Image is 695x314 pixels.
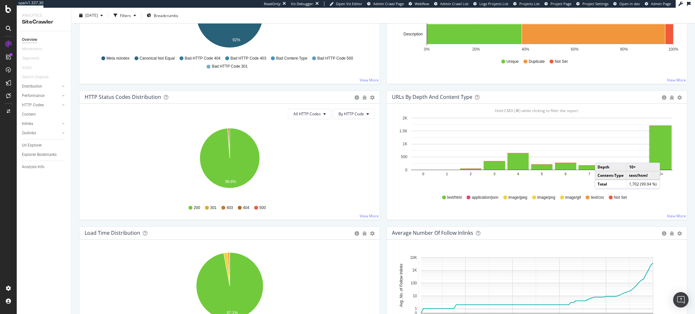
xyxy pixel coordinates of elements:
span: 403 [227,205,233,211]
div: bug [362,95,367,100]
span: Breadcrumbs [154,13,178,18]
div: gear [370,231,375,236]
span: Logs Projects List [479,1,508,6]
a: Content [22,111,67,118]
a: View More [667,77,686,83]
text: 80% [620,47,628,52]
a: Search Engines [22,74,55,81]
span: Duplicate [529,59,545,64]
span: Canonical Not Equal [140,56,175,61]
button: By HTTP Code [333,109,375,119]
text: Avg. No. of Follow Inlinks [399,264,403,308]
td: Depth [595,163,626,171]
div: Outlinks [22,130,36,137]
text: 6 [565,172,567,176]
svg: A chart. [392,114,682,189]
text: 100% [668,47,678,52]
div: gear [677,231,682,236]
span: Not Set [614,195,627,200]
span: Meta noindex [107,56,130,61]
span: Projects List [519,1,540,6]
a: Inlinks [22,120,60,127]
span: application/json [472,195,498,200]
div: Url Explorer [22,142,42,149]
svg: A chart. [85,124,375,199]
a: Analysis Info [22,164,67,170]
div: Filters [120,13,131,18]
a: View More [360,213,379,219]
text: 1K [412,268,417,272]
a: View More [667,213,686,219]
div: circle-info [355,95,359,100]
span: Admin Crawl Page [373,1,404,6]
span: image/png [537,195,555,200]
div: circle-info [355,231,359,236]
button: All HTTP Codes [288,109,331,119]
text: 3 [493,172,495,176]
text: 7 [588,172,590,176]
button: Filters [111,10,139,21]
a: Visits [22,64,38,71]
td: 10+ [626,163,660,171]
text: 100 [411,281,417,285]
a: Projects List [513,1,540,6]
text: 1K [403,142,407,146]
a: Project Page [544,1,571,6]
div: bug [362,231,367,236]
div: Visits [22,64,32,71]
span: 301 [210,205,217,211]
span: Project Settings [582,1,608,6]
span: Open in dev [619,1,640,6]
div: ReadOnly: [264,1,281,6]
text: 98.8% [225,179,236,184]
span: Admin Page [651,1,671,6]
a: View More [360,77,379,83]
td: Total [595,180,626,188]
a: Outlinks [22,130,60,137]
span: 200 [194,205,200,211]
text: 10K [410,255,417,260]
div: Analysis Info [22,164,44,170]
span: 404 [243,205,249,211]
a: Logs Projects List [473,1,508,6]
span: By HTTP Code [338,111,364,117]
td: text/html [626,171,660,180]
text: 2 [470,172,472,176]
text: 1 [446,172,448,176]
span: Webflow [415,1,429,6]
text: 60% [571,47,579,52]
div: circle-info [662,95,666,100]
button: [DATE] [77,10,106,21]
span: image/gif [565,195,581,200]
div: Inlinks [22,120,33,127]
a: HTTP Codes [22,102,60,109]
a: Open in dev [613,1,640,6]
span: Bad HTTP Code 403 [230,56,266,61]
a: Webflow [409,1,429,6]
span: Bad HTTP Code 301 [212,64,247,69]
a: Admin Page [645,1,671,6]
div: HTTP Status Codes Distribution [85,94,161,100]
span: All HTTP Codes [293,111,321,117]
span: Unique [506,59,519,64]
div: Distribution [22,83,42,90]
div: Viz Debugger: [291,1,314,6]
text: 4 [517,172,519,176]
a: Open Viz Editor [329,1,362,6]
span: Bad HTTP Code 500 [317,56,353,61]
text: 1.5K [399,129,407,133]
text: 20% [472,47,480,52]
text: 0 [422,172,424,176]
a: Project Settings [576,1,608,6]
text: 2K [403,116,407,120]
span: Admin Crawl List [440,1,468,6]
a: Admin Crawl List [434,1,468,6]
a: Admin Crawl Page [367,1,404,6]
div: Content [22,111,36,118]
div: Average Number of Follow Inlinks [392,230,473,236]
a: Explorer Bookmarks [22,151,67,158]
text: 1 [415,306,417,311]
div: Performance [22,92,44,99]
